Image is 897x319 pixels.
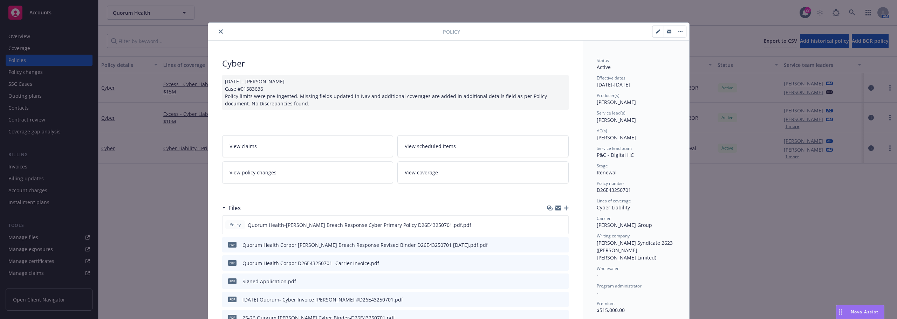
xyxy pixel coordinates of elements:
a: View policy changes [222,161,393,183]
button: download file [548,296,554,303]
span: Quorum Health-[PERSON_NAME] Breach Response Cyber Primary Policy D26E43250701.pdf.pdf [248,221,471,229]
span: Policy number [597,180,624,186]
a: View coverage [397,161,569,183]
div: Drag to move [836,305,845,319]
span: P&C - Digital HC [597,152,634,158]
span: pdf [228,260,237,265]
span: D26E43250701 [597,187,631,193]
a: View scheduled items [397,135,569,157]
span: pdf [228,278,237,284]
div: Quorum Health Corpor [PERSON_NAME] Breach Response Revised Binder D26E43250701 [DATE].pdf.pdf [242,241,488,249]
span: Carrier [597,215,611,221]
span: Producer(s) [597,92,619,98]
button: download file [548,241,554,249]
span: Service lead(s) [597,110,625,116]
span: [PERSON_NAME] Syndicate 2623 ([PERSON_NAME] [PERSON_NAME] Limited) [597,240,674,261]
span: Active [597,64,611,70]
span: - [597,289,598,296]
div: [DATE] - [PERSON_NAME] Case #01583636 Policy limits were pre-ingested. Missing fields updated in ... [222,75,569,110]
span: View claims [230,143,257,150]
button: Nova Assist [836,305,884,319]
span: Writing company [597,233,630,239]
span: [PERSON_NAME] [597,134,636,141]
span: Lines of coverage [597,198,631,204]
button: download file [548,221,554,229]
span: pdf [228,242,237,247]
span: Premium [597,300,615,306]
span: Effective dates [597,75,625,81]
h3: Files [228,203,241,213]
span: AC(s) [597,128,607,134]
div: Cyber [222,57,569,69]
span: - [597,272,598,278]
span: Status [597,57,609,63]
span: [PERSON_NAME] [597,99,636,105]
span: Wholesaler [597,265,619,271]
span: $515,000.00 [597,307,625,313]
span: pdf [228,297,237,302]
div: [DATE] Quorum- Cyber Invoice [PERSON_NAME] #D26E43250701.pdf [242,296,403,303]
button: preview file [560,296,566,303]
button: download file [548,278,554,285]
span: Cyber Liability [597,204,630,211]
div: Signed Application.pdf [242,278,296,285]
span: Policy [443,28,460,35]
button: preview file [560,259,566,267]
button: preview file [559,221,566,229]
div: Files [222,203,241,213]
button: download file [548,259,554,267]
div: [DATE] - [DATE] [597,75,675,88]
span: View policy changes [230,169,276,176]
div: Quorum Health Corpor D26E43250701 -Carrier Invoice.pdf [242,259,379,267]
a: View claims [222,135,393,157]
span: Nova Assist [851,309,878,315]
span: View coverage [405,169,438,176]
span: [PERSON_NAME] Group [597,222,652,228]
span: Service lead team [597,145,632,151]
span: Renewal [597,169,617,176]
span: Stage [597,163,608,169]
span: Policy [228,222,242,228]
span: View scheduled items [405,143,456,150]
button: close [217,27,225,36]
button: preview file [560,278,566,285]
button: preview file [560,241,566,249]
span: Program administrator [597,283,642,289]
span: [PERSON_NAME] [597,117,636,123]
